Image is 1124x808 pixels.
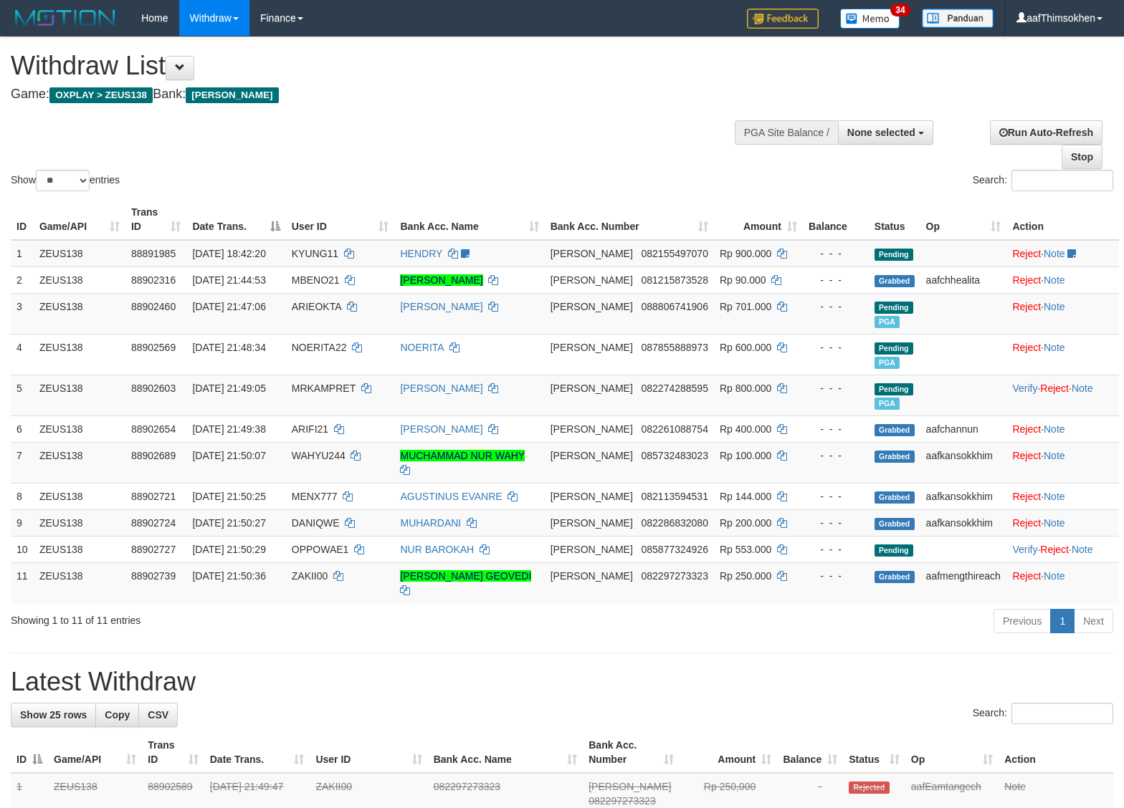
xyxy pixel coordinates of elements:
span: 88902739 [131,570,176,582]
span: Copy 081215873528 to clipboard [642,274,708,286]
span: WAHYU244 [292,450,346,461]
td: 10 [11,536,34,562]
span: Copy 082113594531 to clipboard [642,491,708,502]
span: Copy 082297273323 to clipboard [589,795,655,807]
a: Next [1074,609,1113,633]
td: aafchhealita [920,266,1007,293]
span: DANIQWE [292,517,340,529]
a: Note [1044,248,1065,259]
span: Rp 800.000 [720,383,771,394]
a: Reject [1012,517,1041,529]
a: Reject [1012,570,1041,582]
th: ID: activate to sort column descending [11,732,48,773]
input: Search: [1011,703,1113,724]
span: Grabbed [875,491,915,504]
th: Op: activate to sort column ascending [920,199,1007,240]
span: Show 25 rows [20,709,87,721]
span: Grabbed [875,571,915,583]
td: 8 [11,483,34,509]
span: [PERSON_NAME] [551,383,633,394]
td: ZEUS138 [34,240,125,267]
span: [DATE] 21:49:38 [192,423,265,435]
span: ARIEOKTA [292,301,341,312]
span: [DATE] 21:50:29 [192,544,265,555]
a: Verify [1012,383,1037,394]
a: Reject [1012,274,1041,286]
span: [DATE] 21:47:06 [192,301,265,312]
span: [PERSON_NAME] [551,342,633,353]
th: Status: activate to sort column ascending [843,732,905,773]
span: Copy 085732483023 to clipboard [642,450,708,461]
a: Note [1044,570,1065,582]
span: Copy 087855888973 to clipboard [642,342,708,353]
td: 3 [11,293,34,334]
span: [DATE] 21:50:36 [192,570,265,582]
span: Marked by aafchomsokheang [875,316,900,328]
span: [PERSON_NAME] [186,87,278,103]
span: [PERSON_NAME] [551,423,633,435]
td: · [1006,442,1119,483]
span: Copy 082261088754 to clipboard [642,423,708,435]
a: Note [1044,342,1065,353]
span: CSV [148,709,168,721]
span: Pending [875,342,913,355]
a: CSV [138,703,178,727]
th: Status [869,199,920,240]
td: ZEUS138 [34,334,125,375]
span: Pending [875,383,913,395]
a: Reject [1012,342,1041,353]
th: Bank Acc. Name: activate to sort column ascending [394,199,544,240]
td: 2 [11,266,34,293]
span: Grabbed [875,518,915,530]
td: ZEUS138 [34,562,125,603]
span: [DATE] 18:42:20 [192,248,265,259]
span: [DATE] 21:50:07 [192,450,265,461]
th: Action [1006,199,1119,240]
td: 9 [11,509,34,536]
span: Copy [105,709,130,721]
span: Copy 082297273323 to clipboard [642,570,708,582]
a: [PERSON_NAME] [400,274,482,286]
a: AGUSTINUS EVANRE [400,491,502,502]
span: MBENO21 [292,274,340,286]
h4: Game: Bank: [11,87,735,102]
a: Note [1044,517,1065,529]
a: Run Auto-Refresh [990,120,1102,145]
td: · [1006,293,1119,334]
td: aafmengthireach [920,562,1007,603]
span: OPPOWAE1 [292,544,349,555]
span: [DATE] 21:49:05 [192,383,265,394]
span: Grabbed [875,451,915,463]
td: 6 [11,415,34,442]
a: Note [1044,301,1065,312]
label: Show entries [11,170,120,191]
span: MRKAMPRET [292,383,356,394]
a: Previous [994,609,1051,633]
td: 5 [11,375,34,415]
a: Reject [1040,544,1069,555]
span: 88902724 [131,517,176,529]
button: None selected [838,120,933,145]
span: Pending [875,544,913,557]
td: 7 [11,442,34,483]
span: [PERSON_NAME] [551,248,633,259]
a: Reject [1012,450,1041,461]
img: Button%20Memo.svg [840,9,900,29]
span: [PERSON_NAME] [551,517,633,529]
span: KYUNG11 [292,248,338,259]
td: · [1006,334,1119,375]
div: - - - [809,340,863,355]
span: Rp 701.000 [720,301,771,312]
span: Rp 200.000 [720,517,771,529]
span: Rp 90.000 [720,274,766,286]
a: 1 [1050,609,1075,633]
span: Rp 100.000 [720,450,771,461]
input: Search: [1011,170,1113,191]
th: Bank Acc. Number: activate to sort column ascending [545,199,714,240]
a: Reject [1012,301,1041,312]
td: ZEUS138 [34,266,125,293]
span: [DATE] 21:48:34 [192,342,265,353]
td: aafchannun [920,415,1007,442]
a: Note [1072,383,1093,394]
span: Grabbed [875,424,915,436]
